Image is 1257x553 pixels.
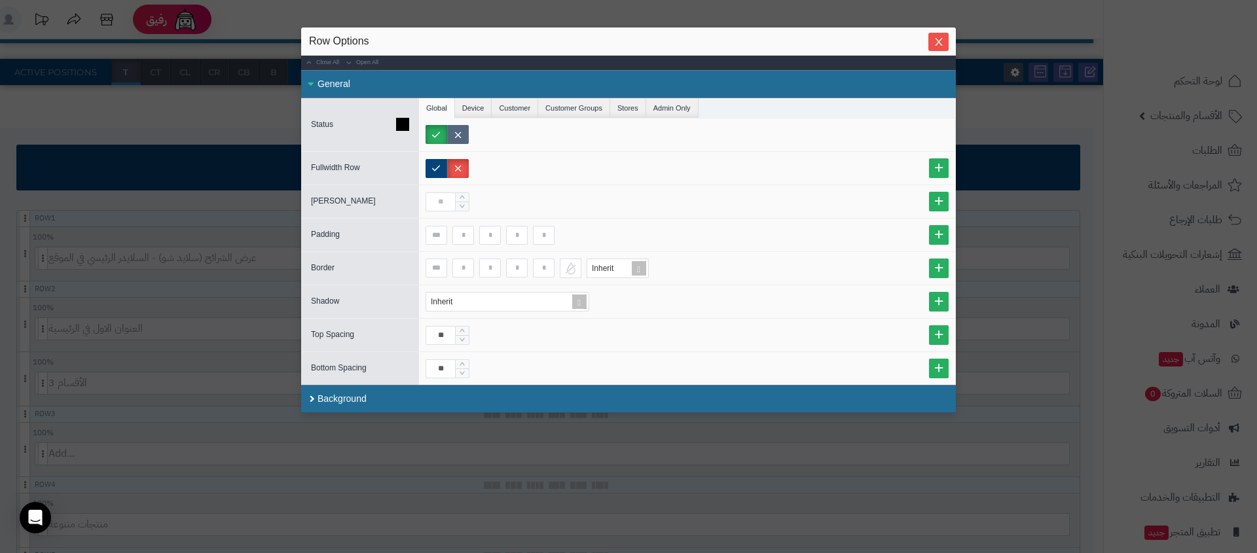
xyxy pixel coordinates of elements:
[301,56,341,70] a: Close All
[492,98,538,118] li: Customer
[20,502,51,533] div: Open Intercom Messenger
[455,98,492,118] li: Device
[311,230,340,239] span: Padding
[456,335,469,344] span: Decrease Value
[309,34,948,48] div: Row Options
[311,330,354,339] span: Top Spacing
[431,293,465,311] div: Inherit
[456,360,469,369] span: Increase Value
[592,264,613,273] span: Inherit
[646,98,699,118] li: Admin Only
[311,263,335,272] span: Border
[341,56,380,70] a: Open All
[311,196,376,205] span: [PERSON_NAME]
[456,193,469,202] span: Increase Value
[301,385,956,413] div: Background
[311,296,339,306] span: Shadow
[456,327,469,336] span: Increase Value
[456,368,469,378] span: Decrease Value
[928,33,949,51] button: Close
[311,163,360,172] span: Fullwidth Row
[419,98,455,118] li: Global
[301,70,956,98] div: General
[610,98,646,118] li: Stores
[456,202,469,211] span: Decrease Value
[311,120,333,129] span: Status
[311,363,367,372] span: Bottom Spacing
[538,98,610,118] li: Customer Groups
